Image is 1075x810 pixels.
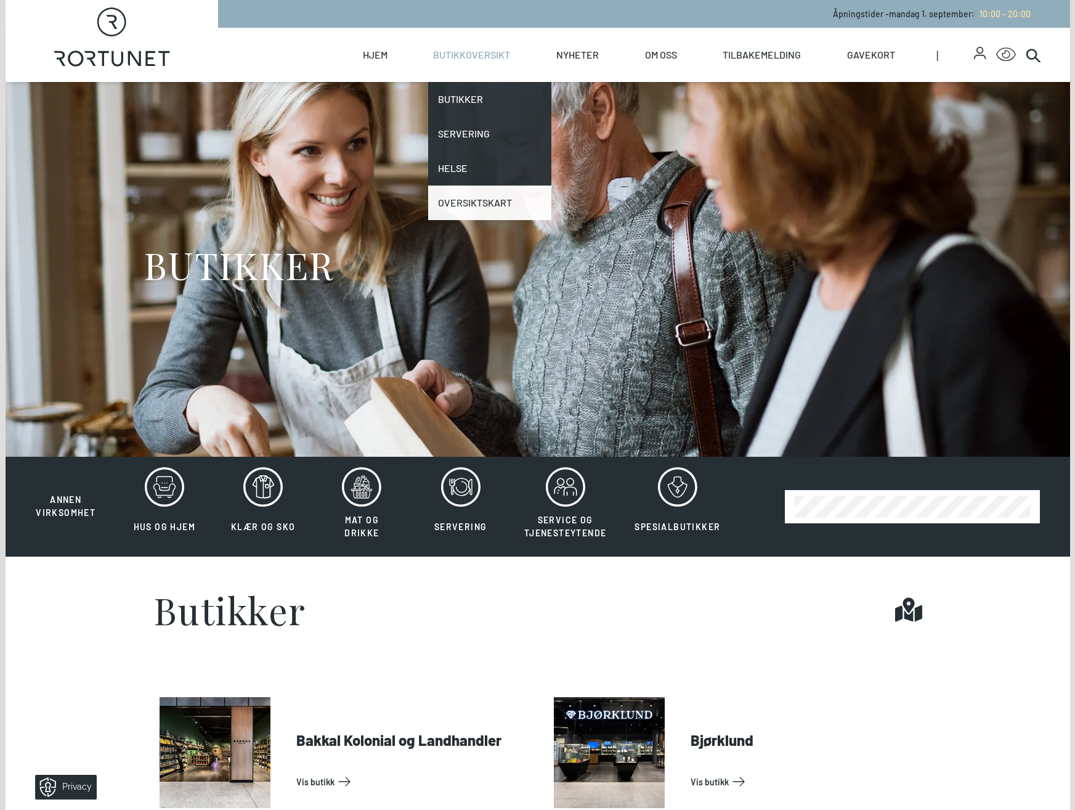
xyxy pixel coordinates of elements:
[428,82,551,117] a: Butikker
[434,522,487,532] span: Servering
[363,28,387,82] a: Hjem
[833,7,1031,20] p: Åpningstider - mandag 1. september :
[980,9,1031,19] span: 10:00 - 20:00
[996,45,1016,65] button: Open Accessibility Menu
[428,186,551,220] a: Oversiktskart
[635,522,720,532] span: Spesialbutikker
[18,467,114,520] button: Annen virksomhet
[12,771,113,804] iframe: Manage Preferences
[847,28,895,82] a: Gavekort
[975,9,1031,19] a: 10:00 - 20:00
[428,151,551,186] a: Helse
[296,772,523,792] a: Vis Butikk: Bakkal Kolonial og Landhandler
[231,522,295,532] span: Klær og sko
[215,467,311,547] button: Klær og sko
[433,28,510,82] a: Butikkoversikt
[723,28,801,82] a: Tilbakemelding
[344,515,379,538] span: Mat og drikke
[645,28,677,82] a: Om oss
[413,467,509,547] button: Servering
[314,467,410,547] button: Mat og drikke
[153,591,306,628] h1: Butikker
[511,467,620,547] button: Service og tjenesteytende
[691,772,917,792] a: Vis Butikk: Bjørklund
[936,28,975,82] span: |
[524,515,607,538] span: Service og tjenesteytende
[622,467,733,547] button: Spesialbutikker
[134,522,195,532] span: Hus og hjem
[556,28,599,82] a: Nyheter
[428,117,551,151] a: Servering
[144,242,334,288] h1: BUTIKKER
[36,494,95,518] span: Annen virksomhet
[116,467,213,547] button: Hus og hjem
